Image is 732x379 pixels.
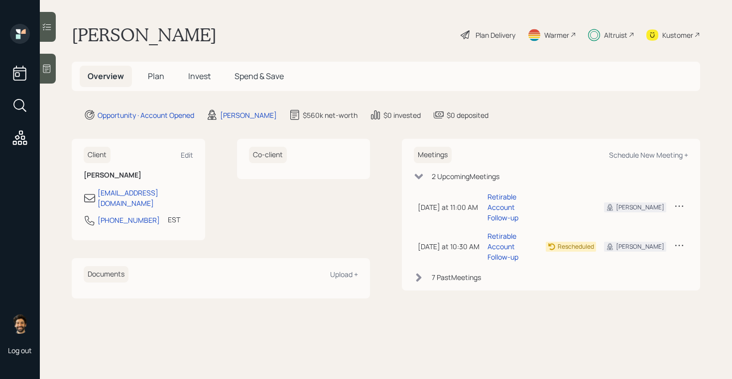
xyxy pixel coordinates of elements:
[249,147,287,163] h6: Co-client
[476,30,515,40] div: Plan Delivery
[303,110,358,120] div: $560k net-worth
[432,272,481,283] div: 7 Past Meeting s
[544,30,569,40] div: Warmer
[609,150,688,160] div: Schedule New Meeting +
[181,150,193,160] div: Edit
[168,214,180,225] div: EST
[188,71,211,82] span: Invest
[604,30,627,40] div: Altruist
[10,314,30,334] img: eric-schwartz-headshot.png
[330,270,358,279] div: Upload +
[148,71,164,82] span: Plan
[98,188,193,208] div: [EMAIL_ADDRESS][DOMAIN_NAME]
[98,110,194,120] div: Opportunity · Account Opened
[616,203,664,212] div: [PERSON_NAME]
[72,24,217,46] h1: [PERSON_NAME]
[84,147,111,163] h6: Client
[8,346,32,355] div: Log out
[235,71,284,82] span: Spend & Save
[488,231,538,262] div: Retirable Account Follow-up
[616,242,664,251] div: [PERSON_NAME]
[84,171,193,180] h6: [PERSON_NAME]
[447,110,488,120] div: $0 deposited
[418,202,480,212] div: [DATE] at 11:00 AM
[432,171,499,182] div: 2 Upcoming Meeting s
[488,191,538,223] div: Retirable Account Follow-up
[383,110,421,120] div: $0 invested
[662,30,693,40] div: Kustomer
[220,110,277,120] div: [PERSON_NAME]
[418,241,480,252] div: [DATE] at 10:30 AM
[84,266,128,283] h6: Documents
[98,215,160,225] div: [PHONE_NUMBER]
[88,71,124,82] span: Overview
[414,147,452,163] h6: Meetings
[558,242,594,251] div: Rescheduled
